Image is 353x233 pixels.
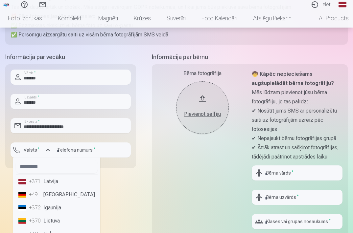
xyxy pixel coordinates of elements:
p: ✅ Personīgu aizsargātu saiti uz visām bērna fotogrāfijām SMS veidā [11,30,342,39]
p: ✔ Nepajaukt bērnu fotogrāfijas grupā [252,134,342,143]
a: Atslēgu piekariņi [245,9,300,28]
div: +370 [29,217,42,225]
li: [GEOGRAPHIC_DATA] [16,188,98,201]
div: +371 [29,178,42,185]
strong: 🧒 Kāpēc nepieciešams augšupielādēt bērna fotogrāfiju? [252,71,334,86]
img: /fa1 [3,3,10,7]
p: ✔ Ātrāk atrast un sašķirot fotogrāfijas, tādējādi paātrinot apstrādes laiku [252,143,342,161]
a: Foto kalendāri [194,9,245,28]
li: Lietuva [16,214,98,227]
div: +49 [29,191,42,199]
p: ✔ Nosūtīt jums SMS ar personalizētu saiti uz fotogrāfijām uzreiz pēc fotosesijas [252,106,342,134]
a: Komplekti [50,9,90,28]
a: Magnēti [90,9,126,28]
div: +372 [29,204,42,212]
p: Mēs lūdzam pievienot jūsu bērna fotogrāfiju, jo tas palīdz: [252,88,342,106]
a: Krūzes [126,9,159,28]
li: Latvija [16,175,98,188]
button: Valsts* [11,142,53,158]
h5: Informācija par bērnu [152,53,348,62]
button: Pievienot selfiju [176,81,229,134]
div: Bērna fotogrāfija [157,70,248,77]
div: Pievienot selfiju [183,110,222,118]
h5: Informācija par vecāku [5,53,136,62]
label: Valsts [21,147,42,153]
li: Igaunija [16,201,98,214]
a: Suvenīri [159,9,194,28]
